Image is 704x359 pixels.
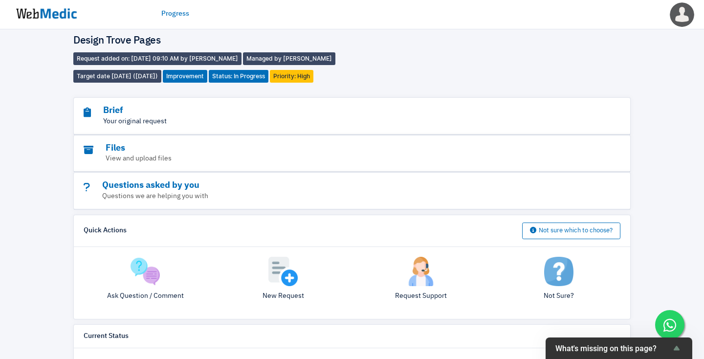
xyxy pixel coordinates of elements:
[221,291,345,301] p: New Request
[84,191,567,202] p: Questions we are helping you with
[84,143,567,154] h3: Files
[84,332,129,341] h6: Current Status
[84,105,567,116] h3: Brief
[73,70,161,83] span: Target date [DATE] ([DATE])
[163,70,207,83] span: Improvement
[359,291,483,301] p: Request Support
[161,9,189,19] a: Progress
[84,154,567,164] p: View and upload files
[131,257,160,286] img: question.png
[555,342,682,354] button: Show survey - What's missing on this page?
[84,116,567,127] p: Your original request
[73,52,242,65] span: Request added on: [DATE] 09:10 AM by [PERSON_NAME]
[406,257,436,286] img: support.png
[268,257,298,286] img: add.png
[73,35,352,47] h4: Design Trove Pages
[84,291,207,301] p: Ask Question / Comment
[270,70,313,83] span: Priority: High
[497,291,620,301] p: Not Sure?
[84,226,127,235] h6: Quick Actions
[209,70,268,83] span: Status: In Progress
[243,52,335,65] span: Managed by [PERSON_NAME]
[522,223,620,239] button: Not sure which to choose?
[555,344,671,353] span: What's missing on this page?
[544,257,573,286] img: not-sure.png
[84,180,567,191] h3: Questions asked by you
